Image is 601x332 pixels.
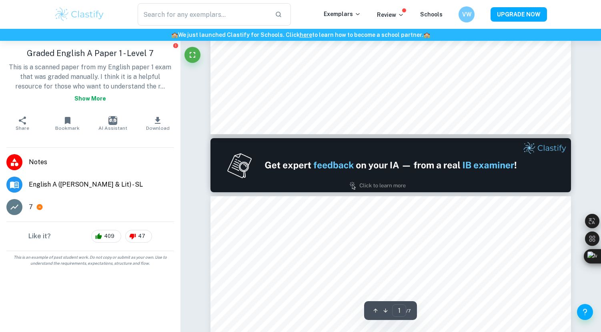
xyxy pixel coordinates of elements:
[459,6,475,22] button: VW
[98,125,127,131] span: AI Assistant
[71,91,109,106] button: Show more
[125,230,152,243] div: 47
[6,47,174,59] h1: Graded English A Paper 1 - Level 7
[28,231,51,241] h6: Like it?
[108,116,117,125] img: AI Assistant
[100,232,119,240] span: 409
[29,180,174,189] span: English A ([PERSON_NAME] & Lit) - SL
[300,32,312,38] a: here
[29,157,174,167] span: Notes
[577,304,593,320] button: Help and Feedback
[3,254,177,266] span: This is an example of past student work. Do not copy or submit as your own. Use to understand the...
[423,32,430,38] span: 🏫
[135,112,180,135] button: Download
[138,3,268,26] input: Search for any exemplars...
[16,125,29,131] span: Share
[55,125,80,131] span: Bookmark
[6,62,174,106] p: This is a scanned paper from my English paper 1 exam that was graded manually. I think it is a he...
[324,10,361,18] p: Exemplars
[184,47,200,63] button: Fullscreen
[210,138,571,192] img: Ad
[91,230,121,243] div: 409
[377,10,404,19] p: Review
[45,112,90,135] button: Bookmark
[420,11,443,18] a: Schools
[2,30,599,39] h6: We just launched Clastify for Schools. Click to learn how to become a school partner.
[171,32,178,38] span: 🏫
[29,202,33,212] p: 7
[134,232,150,240] span: 47
[54,6,105,22] img: Clastify logo
[173,42,179,48] button: Report issue
[146,125,170,131] span: Download
[462,10,471,19] h6: VW
[491,7,547,22] button: UPGRADE NOW
[90,112,135,135] button: AI Assistant
[406,307,411,314] span: / 7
